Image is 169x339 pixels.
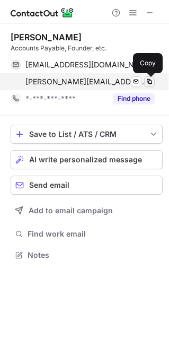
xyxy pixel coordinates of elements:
div: [PERSON_NAME] [11,32,82,42]
span: Add to email campaign [29,206,113,215]
span: Send email [29,181,69,189]
span: [EMAIL_ADDRESS][DOMAIN_NAME] [25,60,147,69]
span: Find work email [28,229,158,239]
button: Reveal Button [113,93,155,104]
button: Send email [11,176,163,195]
div: Accounts Payable, Founder, etc. [11,44,163,53]
span: [PERSON_NAME][EMAIL_ADDRESS][DOMAIN_NAME] [25,77,147,86]
button: Add to email campaign [11,201,163,220]
button: Notes [11,248,163,263]
button: save-profile-one-click [11,125,163,144]
div: Save to List / ATS / CRM [29,130,144,138]
button: Find work email [11,227,163,241]
button: AI write personalized message [11,150,163,169]
img: ContactOut v5.3.10 [11,6,74,19]
span: Notes [28,250,158,260]
span: AI write personalized message [29,155,142,164]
